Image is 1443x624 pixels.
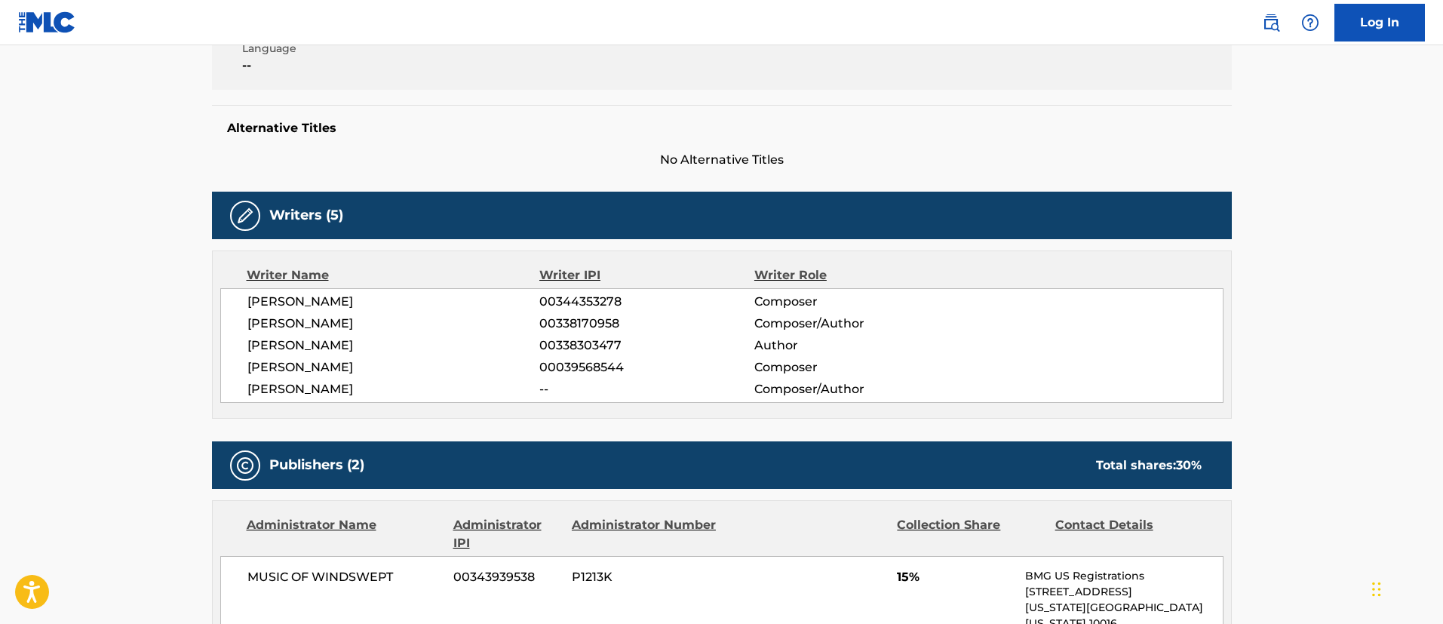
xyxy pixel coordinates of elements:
span: -- [539,380,754,398]
h5: Writers (5) [269,207,343,224]
span: Author [754,337,950,355]
h5: Alternative Titles [227,121,1217,136]
span: 00338170958 [539,315,754,333]
div: Drag [1372,567,1381,612]
span: No Alternative Titles [212,151,1232,169]
span: Composer [754,293,950,311]
div: Contact Details [1055,516,1202,552]
span: Composer [754,358,950,377]
a: Log In [1334,4,1425,41]
div: Collection Share [897,516,1043,552]
div: Administrator Number [572,516,718,552]
img: search [1262,14,1280,32]
h5: Publishers (2) [269,456,364,474]
span: [PERSON_NAME] [247,337,540,355]
img: Writers [236,207,254,225]
span: Composer/Author [754,380,950,398]
span: [PERSON_NAME] [247,380,540,398]
span: -- [242,57,486,75]
span: [PERSON_NAME] [247,293,540,311]
span: Composer/Author [754,315,950,333]
span: 00338303477 [539,337,754,355]
a: Public Search [1256,8,1286,38]
div: Writer IPI [539,266,754,284]
img: MLC Logo [18,11,76,33]
div: Writer Name [247,266,540,284]
div: Administrator Name [247,516,442,552]
span: 00343939538 [453,568,560,586]
div: Administrator IPI [453,516,560,552]
img: Publishers [236,456,254,475]
span: 00344353278 [539,293,754,311]
div: Help [1295,8,1325,38]
iframe: Chat Widget [1368,552,1443,624]
span: 15% [897,568,1014,586]
span: 30 % [1176,458,1202,472]
p: BMG US Registrations [1025,568,1222,584]
span: [PERSON_NAME] [247,315,540,333]
span: 00039568544 [539,358,754,377]
img: help [1301,14,1319,32]
span: P1213K [572,568,718,586]
span: Language [242,41,486,57]
p: [STREET_ADDRESS] [1025,584,1222,600]
span: MUSIC OF WINDSWEPT [247,568,443,586]
div: Total shares: [1096,456,1202,475]
div: Writer Role [754,266,950,284]
span: [PERSON_NAME] [247,358,540,377]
